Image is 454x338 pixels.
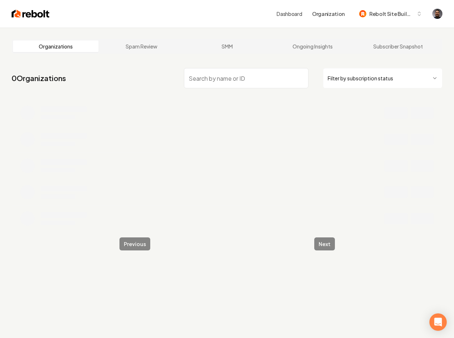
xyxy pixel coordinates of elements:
div: Open Intercom Messenger [429,313,447,331]
a: Organizations [13,41,98,52]
button: Open user button [432,9,442,19]
span: Rebolt Site Builder [369,10,413,18]
a: Subscriber Snapshot [356,41,441,52]
a: SMM [184,41,270,52]
img: Daniel Humberto Ortega Celis [432,9,442,19]
a: Dashboard [277,10,302,17]
img: Rebolt Site Builder [359,10,366,17]
a: 0Organizations [12,73,66,83]
a: Spam Review [98,41,184,52]
a: Ongoing Insights [270,41,355,52]
img: Rebolt Logo [12,9,50,19]
button: Organization [308,7,349,20]
input: Search by name or ID [184,68,308,88]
